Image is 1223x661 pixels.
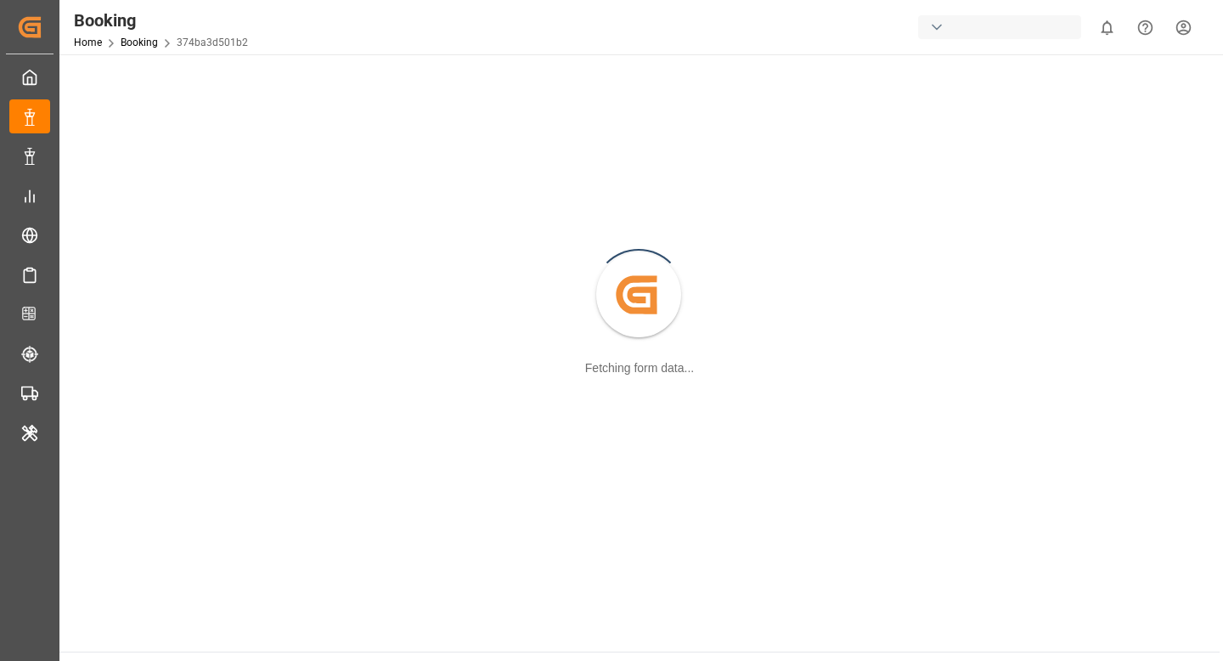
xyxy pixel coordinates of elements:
div: Booking [74,8,248,33]
button: Help Center [1126,8,1164,47]
div: Fetching form data... [585,359,694,377]
a: Booking [121,37,158,48]
a: Home [74,37,102,48]
button: show 0 new notifications [1088,8,1126,47]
